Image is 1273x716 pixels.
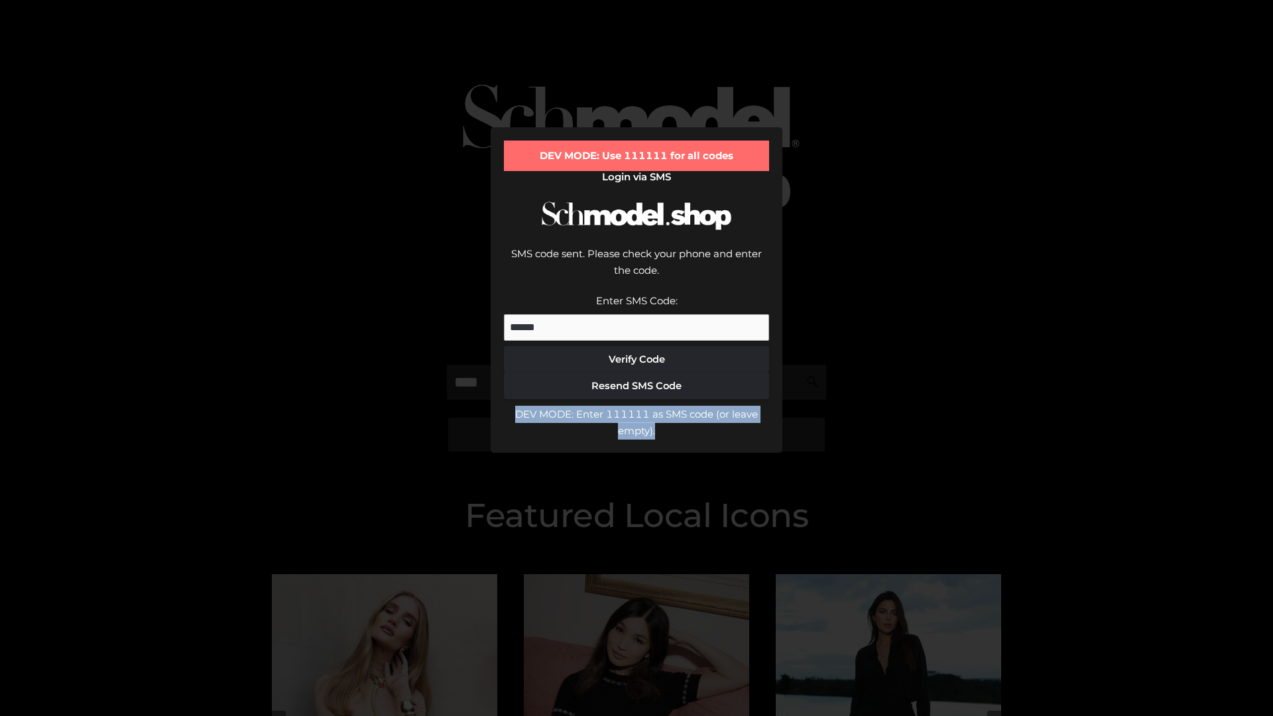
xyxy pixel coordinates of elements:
img: Schmodel Logo [537,190,736,242]
button: Verify Code [504,346,769,373]
div: SMS code sent. Please check your phone and enter the code. [504,245,769,292]
button: Resend SMS Code [504,373,769,399]
div: DEV MODE: Use 111111 for all codes [504,141,769,171]
div: DEV MODE: Enter 111111 as SMS code (or leave empty). [504,406,769,440]
label: Enter SMS Code: [596,294,678,307]
h2: Login via SMS [504,171,769,183]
